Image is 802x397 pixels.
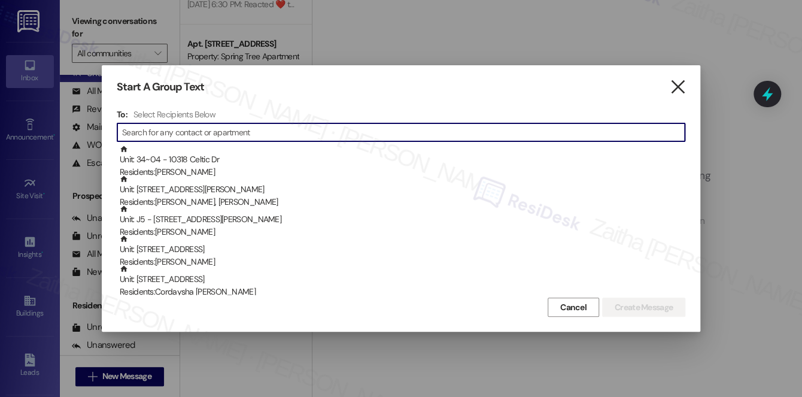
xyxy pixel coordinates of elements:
[117,80,204,94] h3: Start A Group Text
[120,166,685,178] div: Residents: [PERSON_NAME]
[120,175,685,209] div: Unit: [STREET_ADDRESS][PERSON_NAME]
[120,256,685,268] div: Residents: [PERSON_NAME]
[615,301,673,314] span: Create Message
[120,205,685,239] div: Unit: J5 - [STREET_ADDRESS][PERSON_NAME]
[117,265,685,295] div: Unit: [STREET_ADDRESS]Residents:Cordaysha [PERSON_NAME]
[560,301,587,314] span: Cancel
[122,124,685,141] input: Search for any contact or apartment
[120,196,685,208] div: Residents: [PERSON_NAME], [PERSON_NAME]
[669,81,685,93] i: 
[117,205,685,235] div: Unit: J5 - [STREET_ADDRESS][PERSON_NAME]Residents:[PERSON_NAME]
[120,145,685,179] div: Unit: 34~04 - 10318 Celtic Dr
[117,175,685,205] div: Unit: [STREET_ADDRESS][PERSON_NAME]Residents:[PERSON_NAME], [PERSON_NAME]
[120,286,685,298] div: Residents: Cordaysha [PERSON_NAME]
[117,235,685,265] div: Unit: [STREET_ADDRESS]Residents:[PERSON_NAME]
[120,226,685,238] div: Residents: [PERSON_NAME]
[117,109,127,120] h3: To:
[133,109,215,120] h4: Select Recipients Below
[602,298,685,317] button: Create Message
[120,235,685,269] div: Unit: [STREET_ADDRESS]
[117,145,685,175] div: Unit: 34~04 - 10318 Celtic DrResidents:[PERSON_NAME]
[548,298,599,317] button: Cancel
[120,265,685,299] div: Unit: [STREET_ADDRESS]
